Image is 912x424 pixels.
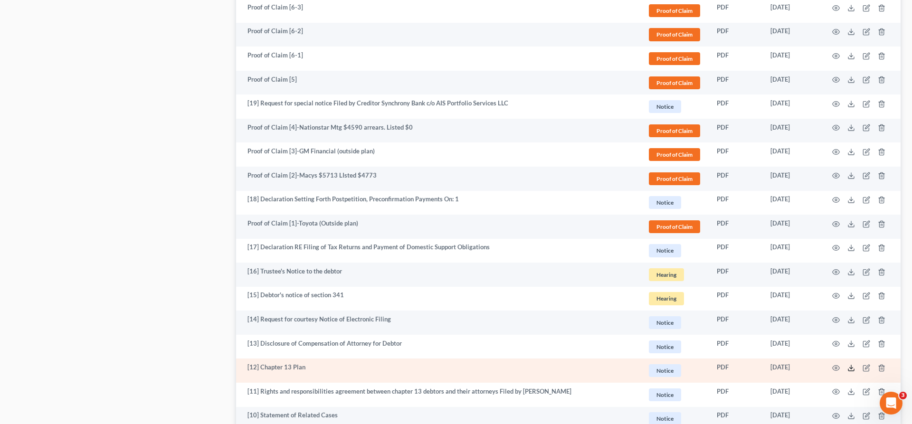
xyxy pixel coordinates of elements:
[649,28,700,41] span: Proof of Claim
[649,52,700,65] span: Proof of Claim
[647,171,702,187] a: Proof of Claim
[763,167,821,191] td: [DATE]
[647,387,702,403] a: Notice
[763,311,821,335] td: [DATE]
[649,4,700,17] span: Proof of Claim
[709,335,763,359] td: PDF
[649,124,700,137] span: Proof of Claim
[709,94,763,119] td: PDF
[709,23,763,47] td: PDF
[647,99,702,114] a: Notice
[647,243,702,258] a: Notice
[709,215,763,239] td: PDF
[236,119,640,143] td: Proof of Claim [4]-Nationstar Mtg $4590 arrears. Listed $0
[647,147,702,162] a: Proof of Claim
[899,392,907,399] span: 3
[763,47,821,71] td: [DATE]
[649,316,681,329] span: Notice
[763,287,821,311] td: [DATE]
[647,363,702,378] a: Notice
[763,119,821,143] td: [DATE]
[649,148,700,161] span: Proof of Claim
[236,239,640,263] td: [17] Declaration RE Filing of Tax Returns and Payment of Domestic Support Obligations
[647,123,702,139] a: Proof of Claim
[236,167,640,191] td: Proof of Claim [2]-Macys $5713 LIsted $4773
[763,191,821,215] td: [DATE]
[880,392,902,415] iframe: Intercom live chat
[649,268,684,281] span: Hearing
[649,100,681,113] span: Notice
[236,335,640,359] td: [13] Disclosure of Compensation of Attorney for Debtor
[649,364,681,377] span: Notice
[709,287,763,311] td: PDF
[649,220,700,233] span: Proof of Claim
[763,23,821,47] td: [DATE]
[649,172,700,185] span: Proof of Claim
[649,76,700,89] span: Proof of Claim
[709,263,763,287] td: PDF
[236,358,640,383] td: [12] Chapter 13 Plan
[763,215,821,239] td: [DATE]
[649,196,681,209] span: Notice
[647,291,702,306] a: Hearing
[647,75,702,91] a: Proof of Claim
[763,263,821,287] td: [DATE]
[647,51,702,66] a: Proof of Claim
[709,71,763,95] td: PDF
[647,219,702,235] a: Proof of Claim
[709,119,763,143] td: PDF
[236,287,640,311] td: [15] Debtor's notice of section 341
[709,383,763,407] td: PDF
[647,27,702,42] a: Proof of Claim
[709,47,763,71] td: PDF
[236,191,640,215] td: [18] Declaration Setting Forth Postpetition, Preconfirmation Payments On: 1
[763,335,821,359] td: [DATE]
[236,215,640,239] td: Proof of Claim [1]-Toyota (Outside plan)
[763,383,821,407] td: [DATE]
[647,315,702,330] a: Notice
[647,3,702,19] a: Proof of Claim
[647,195,702,210] a: Notice
[647,339,702,355] a: Notice
[236,142,640,167] td: Proof of Claim [3]-GM Financial (outside plan)
[763,358,821,383] td: [DATE]
[236,71,640,95] td: Proof of Claim [5]
[763,142,821,167] td: [DATE]
[649,292,684,305] span: Hearing
[709,167,763,191] td: PDF
[709,191,763,215] td: PDF
[649,244,681,257] span: Notice
[236,263,640,287] td: [16] Trustee's Notice to the debtor
[236,311,640,335] td: [14] Request for courtesy Notice of Electronic Filing
[763,94,821,119] td: [DATE]
[236,383,640,407] td: [11] Rights and responsibilities agreement between chapter 13 debtors and their attorneys Filed b...
[236,23,640,47] td: Proof of Claim [6-2]
[236,94,640,119] td: [19] Request for special notice Filed by Creditor Synchrony Bank c/o AIS Portfolio Services LLC
[709,142,763,167] td: PDF
[649,388,681,401] span: Notice
[763,71,821,95] td: [DATE]
[763,239,821,263] td: [DATE]
[709,358,763,383] td: PDF
[236,47,640,71] td: Proof of Claim [6-1]
[649,340,681,353] span: Notice
[709,239,763,263] td: PDF
[647,267,702,283] a: Hearing
[709,311,763,335] td: PDF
